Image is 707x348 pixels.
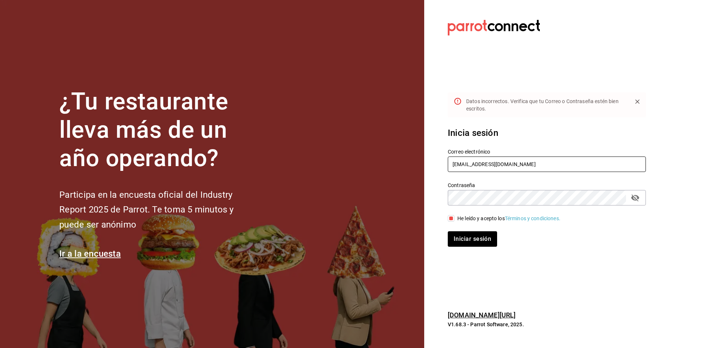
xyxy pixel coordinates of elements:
h1: ¿Tu restaurante lleva más de un año operando? [59,88,258,172]
h2: Participa en la encuesta oficial del Industry Report 2025 de Parrot. Te toma 5 minutos y puede se... [59,187,258,232]
a: [DOMAIN_NAME][URL] [448,311,516,319]
button: Close [632,96,643,107]
h3: Inicia sesión [448,126,646,140]
button: Iniciar sesión [448,231,497,247]
label: Contraseña [448,183,646,188]
p: V1.68.3 - Parrot Software, 2025. [448,321,646,328]
div: He leído y acepto los [457,215,560,222]
label: Correo electrónico [448,149,646,154]
button: passwordField [629,191,641,204]
div: Datos incorrectos. Verifica que tu Correo o Contraseña estén bien escritos. [466,95,626,115]
a: Términos y condiciones. [505,215,560,221]
a: Ir a la encuesta [59,249,121,259]
input: Ingresa tu correo electrónico [448,157,646,172]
